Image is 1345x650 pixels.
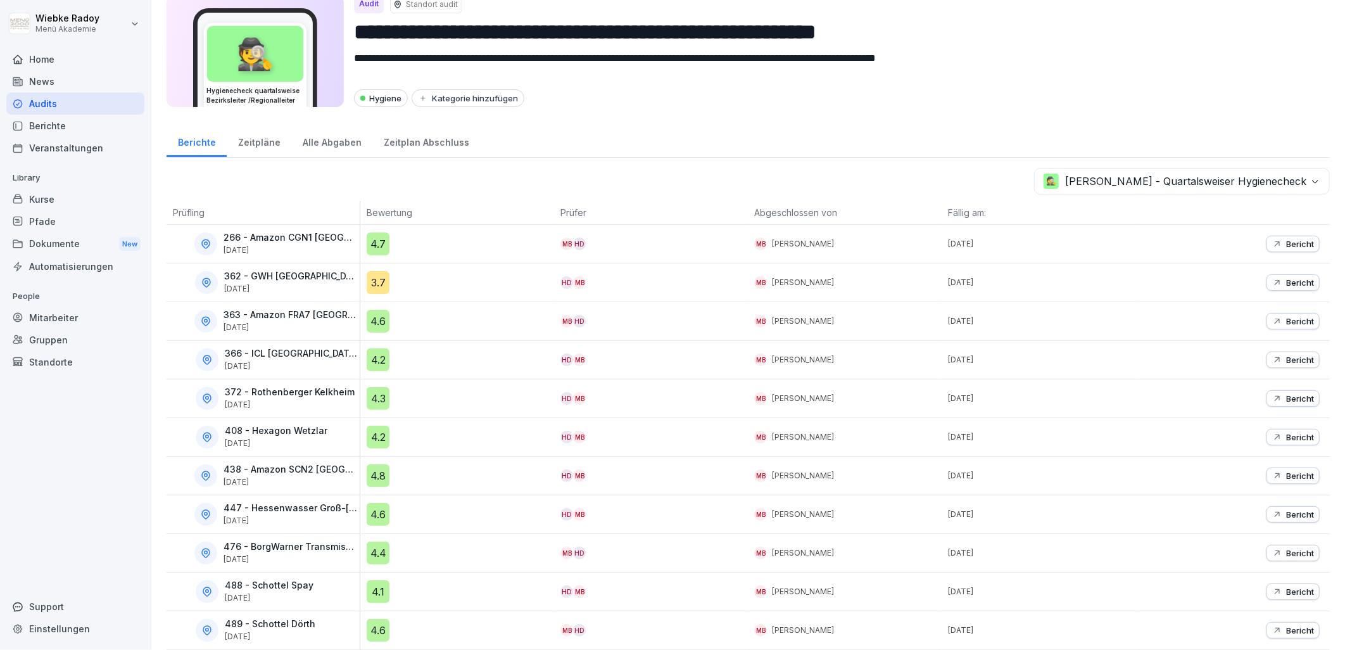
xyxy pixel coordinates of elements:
div: Dokumente [6,233,144,256]
button: Bericht [1266,390,1320,407]
p: Library [6,168,144,188]
div: Standorte [6,351,144,373]
div: HD [560,392,573,405]
div: MB [573,354,586,366]
p: 363 - Amazon FRA7 [GEOGRAPHIC_DATA] [224,310,357,321]
div: News [6,70,144,92]
p: [DATE] [225,362,357,371]
div: HD [560,431,573,443]
div: MB [754,238,767,250]
div: 4.2 [367,426,389,449]
a: Berichte [167,125,227,157]
div: Audits [6,92,144,115]
button: Bericht [1266,506,1320,523]
a: Automatisierungen [6,255,144,277]
p: Bericht [1286,393,1314,404]
div: MB [754,354,767,366]
div: MB [560,624,573,637]
p: Abgeschlossen von [754,206,935,219]
p: [DATE] [225,439,327,448]
p: People [6,286,144,307]
p: Bericht [1286,316,1314,326]
button: Bericht [1266,468,1320,484]
p: Bericht [1286,239,1314,249]
button: Bericht [1266,583,1320,600]
p: Bericht [1286,355,1314,365]
div: Gruppen [6,329,144,351]
div: MB [754,469,767,482]
div: HD [573,238,586,250]
div: HD [573,624,586,637]
p: [DATE] [949,625,1136,636]
p: [DATE] [225,632,315,641]
a: Berichte [6,115,144,137]
div: HD [560,276,573,289]
p: 438 - Amazon SCN2 [GEOGRAPHIC_DATA] [224,464,357,475]
div: MB [754,392,767,405]
p: [DATE] [225,400,355,409]
p: 366 - ICL [GEOGRAPHIC_DATA] [225,348,357,359]
p: [DATE] [949,354,1136,366]
p: [PERSON_NAME] [772,277,834,288]
th: Fällig am: [942,201,1136,225]
p: 408 - Hexagon Wetzlar [225,426,327,437]
p: Bericht [1286,471,1314,481]
a: Kurse [6,188,144,210]
a: Veranstaltungen [6,137,144,159]
h3: Hygienecheck quartalsweise Bezirksleiter /Regionalleiter [206,86,304,105]
p: [DATE] [949,586,1136,597]
p: [DATE] [949,470,1136,481]
div: 4.8 [367,464,389,487]
p: [DATE] [224,323,357,332]
p: [PERSON_NAME] [772,547,834,559]
div: MB [573,508,586,521]
button: Bericht [1266,352,1320,368]
p: [PERSON_NAME] [772,354,834,366]
p: Bericht [1286,432,1314,442]
div: Support [6,596,144,618]
p: [PERSON_NAME] [772,393,834,404]
div: 3.7 [367,271,389,294]
p: Bericht [1286,277,1314,288]
p: 476 - BorgWarner Transmission Systems GmbH [224,542,357,552]
div: MB [573,469,586,482]
p: Bericht [1286,625,1314,635]
div: New [119,237,141,252]
p: [DATE] [949,393,1136,404]
p: Bewertung [367,206,548,219]
p: [DATE] [224,246,357,255]
div: 4.6 [367,310,389,333]
div: Mitarbeiter [6,307,144,329]
p: Prüfling [173,206,353,219]
div: MB [573,585,586,598]
p: [PERSON_NAME] [772,625,834,636]
div: MB [560,547,573,559]
p: Bericht [1286,548,1314,558]
a: Alle Abgaben [291,125,372,157]
a: Pfade [6,210,144,233]
p: 362 - GWH [GEOGRAPHIC_DATA] [224,271,357,282]
div: 4.6 [367,503,389,526]
div: MB [560,238,573,250]
p: [DATE] [224,478,357,487]
div: MB [754,547,767,559]
div: 🕵️ [207,26,303,82]
button: Bericht [1266,313,1320,329]
div: HD [560,508,573,521]
p: [DATE] [949,547,1136,559]
div: MB [754,624,767,637]
p: [DATE] [949,315,1136,327]
div: HD [573,547,586,559]
div: MB [560,315,573,328]
a: Einstellungen [6,618,144,640]
p: [DATE] [224,555,357,564]
div: MB [754,431,767,443]
div: Zeitpläne [227,125,291,157]
div: HD [560,354,573,366]
div: Home [6,48,144,70]
div: 4.6 [367,619,389,642]
button: Bericht [1266,274,1320,291]
div: MB [754,315,767,328]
